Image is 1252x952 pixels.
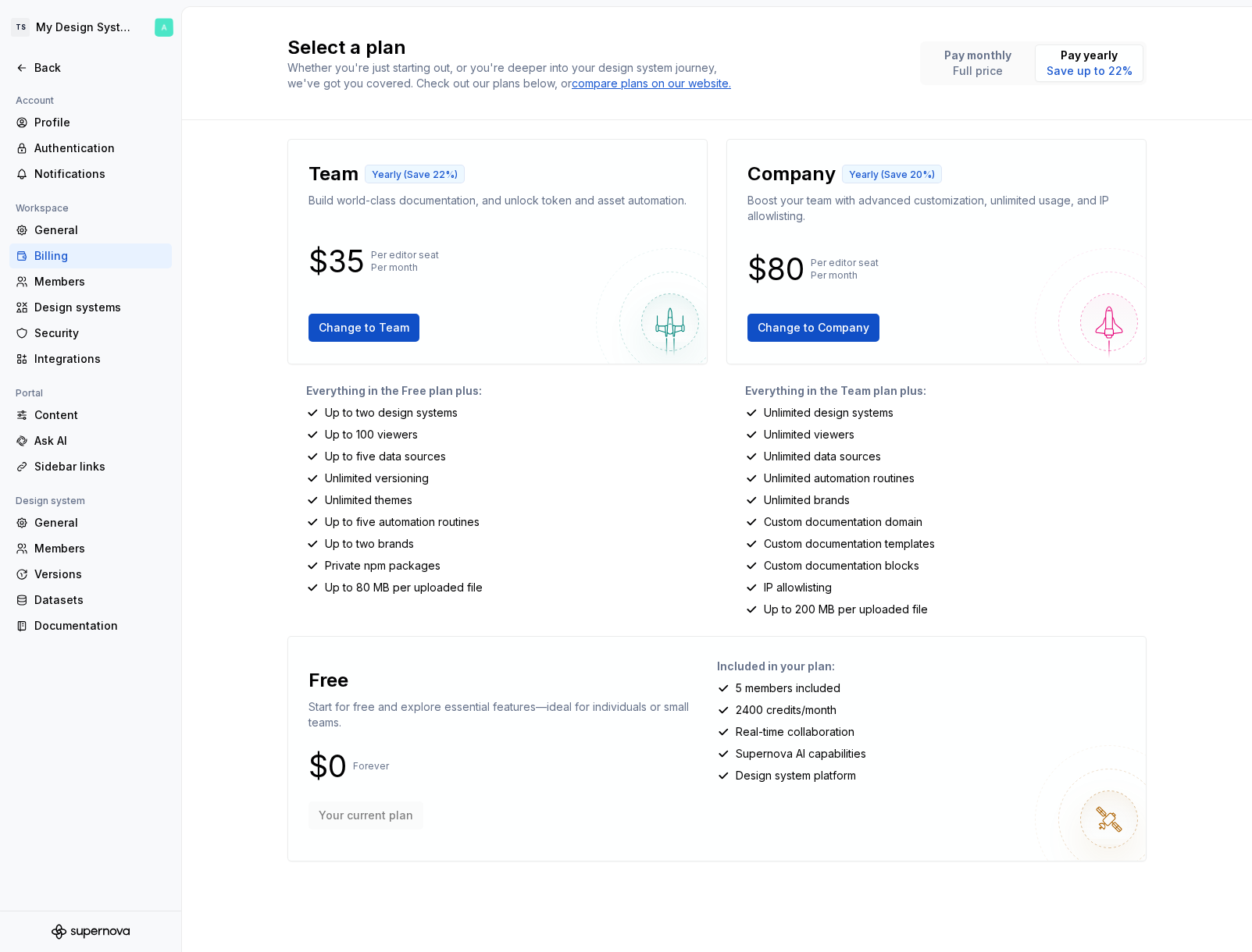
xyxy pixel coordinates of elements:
p: Unlimited automation routines [764,471,915,486]
div: General [34,222,166,238]
div: Versions [34,567,166,582]
button: TSMy Design SystemArtem [3,10,178,44]
p: Yearly (Save 22%) [372,169,458,181]
p: Custom documentation templates [764,536,935,552]
p: Design system platform [736,768,856,783]
p: Up to two design systems [325,405,458,421]
p: Up to five data sources [325,449,446,464]
button: Pay monthlyFull price [923,44,1032,82]
p: Unlimited versioning [325,471,429,486]
p: Build world-class documentation, and unlock token and asset automation. [309,193,687,208]
a: Ask AI [9,428,172,453]
div: My Design System [36,20,136,35]
div: Sidebar links [34,459,166,474]
span: Change to Company [758,320,869,336]
a: Versions [9,562,172,587]
p: Unlimited themes [325,492,412,508]
img: Artem [155,18,173,37]
div: Account [9,91,60,110]
div: Billing [34,248,166,264]
div: Documentation [34,618,166,634]
p: Full price [944,63,1011,79]
p: Private npm packages [325,558,441,574]
p: Custom documentation domain [764,514,922,530]
p: Free [309,668,348,693]
p: $80 [747,260,804,279]
p: Custom documentation blocks [764,558,919,574]
div: Content [34,407,166,423]
p: Per editor seat Per month [811,257,879,282]
p: Up to five automation routines [325,514,480,530]
div: Datasets [34,592,166,608]
p: Real-time collaboration [736,724,854,740]
p: IP allowlisting [764,580,832,595]
a: Integrations [9,346,172,371]
p: Yearly (Save 20%) [849,169,935,181]
a: Design systems [9,295,172,320]
div: Integrations [34,351,166,367]
div: General [34,515,166,531]
a: Authentication [9,136,172,161]
a: Members [9,269,172,294]
p: Per editor seat Per month [371,249,439,274]
div: Security [34,325,166,341]
div: TS [11,18,30,37]
div: Notifications [34,166,166,182]
a: Back [9,55,172,80]
a: Documentation [9,613,172,638]
div: Whether you're just starting out, or you're deeper into your design system journey, we've got you... [287,60,740,91]
a: Notifications [9,162,172,186]
p: Supernova AI capabilities [736,746,866,762]
p: Up to 200 MB per uploaded file [764,602,928,617]
p: Up to two brands [325,536,414,552]
p: Pay monthly [944,48,1011,63]
div: Workspace [9,199,75,218]
p: Forever [353,760,389,773]
p: Team [309,162,358,186]
a: Members [9,536,172,561]
p: Save up to 22% [1047,63,1133,79]
span: Change to Team [319,320,409,336]
p: $35 [309,252,365,271]
p: Company [747,162,836,186]
p: 5 members included [736,680,840,696]
p: Up to 80 MB per uploaded file [325,580,483,595]
p: Start for free and explore essential features—ideal for individuals or small teams. [309,699,709,730]
a: Billing [9,243,172,268]
div: Members [34,274,166,290]
div: Profile [34,115,166,130]
a: Datasets [9,588,172,613]
div: Members [34,541,166,556]
a: General [9,510,172,535]
button: Change to Company [747,314,879,342]
h2: Select a plan [287,35,901,60]
p: Unlimited viewers [764,427,854,442]
div: Design systems [34,300,166,315]
button: Pay yearlySave up to 22% [1035,44,1143,82]
p: Up to 100 viewers [325,427,418,442]
button: Change to Team [309,314,419,342]
a: compare plans on our website. [572,76,731,91]
div: Design system [9,492,91,510]
p: Included in your plan: [717,659,1133,674]
a: Security [9,321,172,346]
div: Portal [9,384,49,403]
p: Pay yearly [1047,48,1133,63]
div: Ask AI [34,433,166,449]
p: Boost your team with advanced customization, unlimited usage, and IP allowlisting. [747,193,1125,224]
p: Unlimited design systems [764,405,894,421]
p: Everything in the Team plan plus: [745,383,1147,399]
a: Sidebar links [9,454,172,479]
svg: Supernova Logo [52,924,130,940]
div: Back [34,60,166,76]
div: Authentication [34,140,166,156]
p: Unlimited brands [764,492,850,508]
a: General [9,218,172,243]
p: 2400 credits/month [736,702,836,718]
p: Unlimited data sources [764,449,881,464]
a: Profile [9,110,172,135]
p: Everything in the Free plan plus: [306,383,708,399]
p: $0 [309,757,347,776]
